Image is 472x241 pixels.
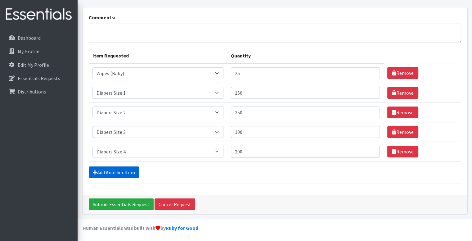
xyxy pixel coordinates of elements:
[2,85,75,98] a: Distributions
[387,126,418,138] a: Remove
[387,67,418,79] a: Remove
[18,48,39,54] p: My Profile
[387,146,418,157] a: Remove
[83,225,200,231] strong: Human Essentials was built with by .
[18,35,41,41] p: Dashboard
[2,72,75,84] a: Essentials Requests
[2,4,75,25] img: HumanEssentials
[18,89,46,95] p: Distributions
[155,198,195,210] a: Cancel Request
[387,107,418,118] a: Remove
[2,59,75,71] a: Edit My Profile
[2,45,75,57] a: My Profile
[89,48,227,63] th: Item Requested
[89,198,154,210] input: Submit Essentials Request
[89,166,139,178] a: Add Another Item
[227,48,384,63] th: Quantity
[387,87,418,99] a: Remove
[166,225,198,231] a: Ruby for Good
[18,62,49,68] p: Edit My Profile
[2,32,75,44] a: Dashboard
[89,14,115,21] label: Comments:
[18,75,60,81] p: Essentials Requests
